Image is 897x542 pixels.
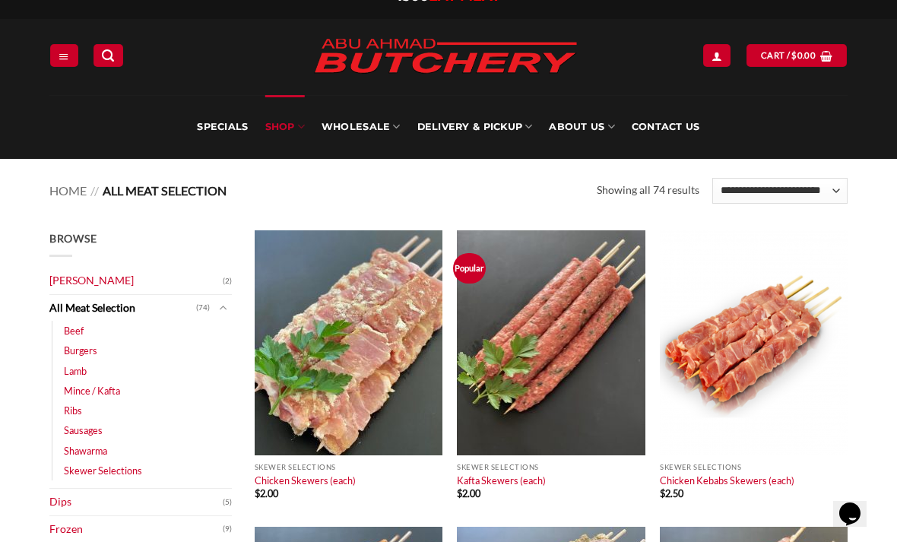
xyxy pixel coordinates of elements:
p: Skewer Selections [660,463,848,471]
p: Showing all 74 results [597,182,699,199]
span: (2) [223,270,232,293]
img: Abu Ahmad Butchery [301,28,590,86]
a: Skewer Selections [64,461,142,480]
span: $ [255,487,260,499]
a: Chicken Skewers (each) [255,474,356,487]
a: Wholesale [322,95,401,159]
select: Shop order [712,178,848,204]
span: $ [791,49,797,62]
a: About Us [549,95,614,159]
img: Kafta Skewers [457,230,645,455]
a: Delivery & Pickup [417,95,533,159]
bdi: 2.00 [255,487,278,499]
a: Login [703,44,731,66]
a: Sausages [64,420,103,440]
a: Search [94,44,122,66]
iframe: chat widget [833,481,882,527]
span: Browse [49,232,97,245]
span: $ [660,487,665,499]
bdi: 2.00 [457,487,480,499]
span: (74) [196,296,210,319]
span: (9) [223,518,232,540]
a: Kafta Skewers (each) [457,474,546,487]
bdi: 0.00 [791,50,816,60]
a: Shawarma [64,441,107,461]
a: Burgers [64,341,97,360]
p: Skewer Selections [457,463,645,471]
p: Skewer Selections [255,463,442,471]
button: Toggle [214,300,232,316]
a: Mince / Kafta [64,381,120,401]
a: Home [49,183,87,198]
a: [PERSON_NAME] [49,268,223,294]
a: Chicken Kebabs Skewers (each) [660,474,794,487]
img: Chicken Skewers [255,230,442,455]
a: Beef [64,321,84,341]
a: Ribs [64,401,82,420]
a: All Meat Selection [49,295,196,322]
span: All Meat Selection [103,183,227,198]
a: Lamb [64,361,87,381]
span: $ [457,487,462,499]
span: // [90,183,99,198]
img: Chicken Kebabs Skewers [660,230,848,455]
a: Dips [49,489,223,515]
a: View cart [746,44,847,66]
a: Specials [197,95,248,159]
bdi: 2.50 [660,487,683,499]
span: Cart / [761,49,816,62]
a: Contact Us [632,95,700,159]
a: Menu [50,44,78,66]
a: SHOP [265,95,305,159]
span: (5) [223,491,232,514]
